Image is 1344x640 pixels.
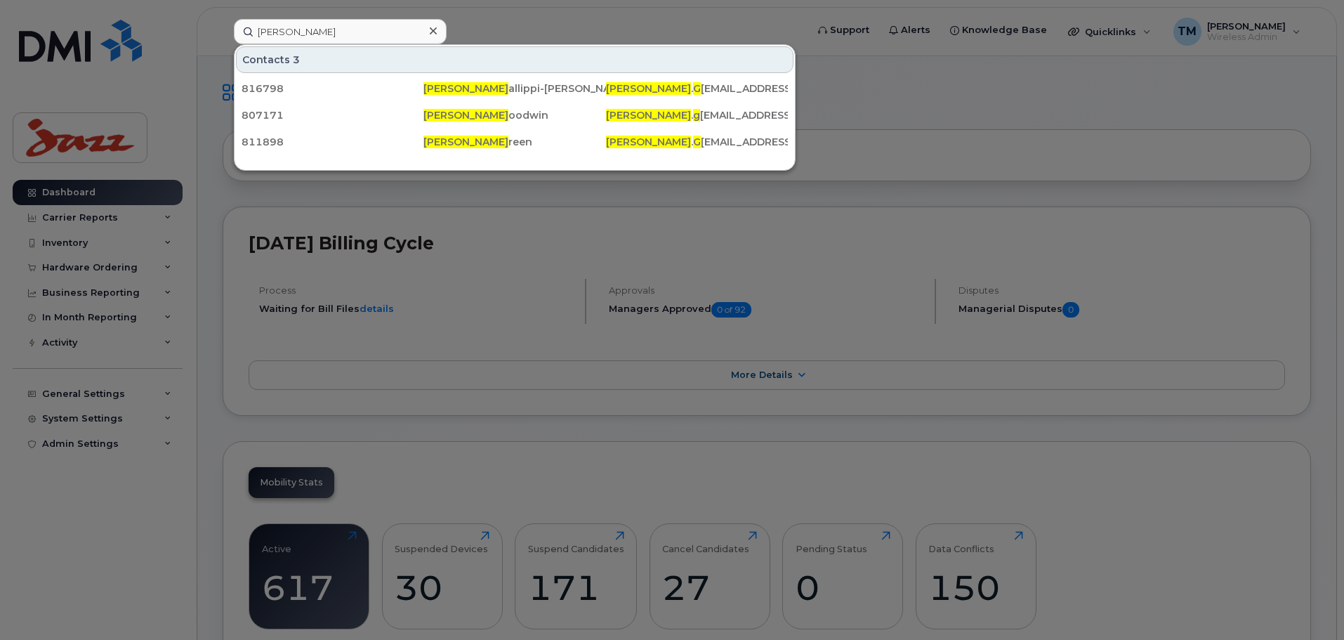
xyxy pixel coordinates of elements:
[423,135,605,149] div: reen
[423,81,605,96] div: allippi-[PERSON_NAME]
[606,136,691,148] span: [PERSON_NAME]
[293,53,300,67] span: 3
[423,109,508,122] span: [PERSON_NAME]
[693,109,700,122] span: g
[693,82,701,95] span: G
[236,76,793,101] a: 816798[PERSON_NAME]allippi-[PERSON_NAME][PERSON_NAME].G[EMAIL_ADDRESS][DOMAIN_NAME]
[423,82,508,95] span: [PERSON_NAME]
[606,81,788,96] div: . [EMAIL_ADDRESS][DOMAIN_NAME]
[242,108,423,122] div: 807171
[236,129,793,155] a: 811898[PERSON_NAME]reen[PERSON_NAME].G[EMAIL_ADDRESS][DOMAIN_NAME]
[606,135,788,149] div: . [EMAIL_ADDRESS][DOMAIN_NAME]
[242,135,423,149] div: 811898
[606,82,691,95] span: [PERSON_NAME]
[236,103,793,128] a: 807171[PERSON_NAME]oodwin[PERSON_NAME].g[EMAIL_ADDRESS][DOMAIN_NAME]
[242,81,423,96] div: 816798
[423,136,508,148] span: [PERSON_NAME]
[606,108,788,122] div: . [EMAIL_ADDRESS][DOMAIN_NAME]
[423,108,605,122] div: oodwin
[606,109,691,122] span: [PERSON_NAME]
[236,46,793,73] div: Contacts
[693,136,701,148] span: G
